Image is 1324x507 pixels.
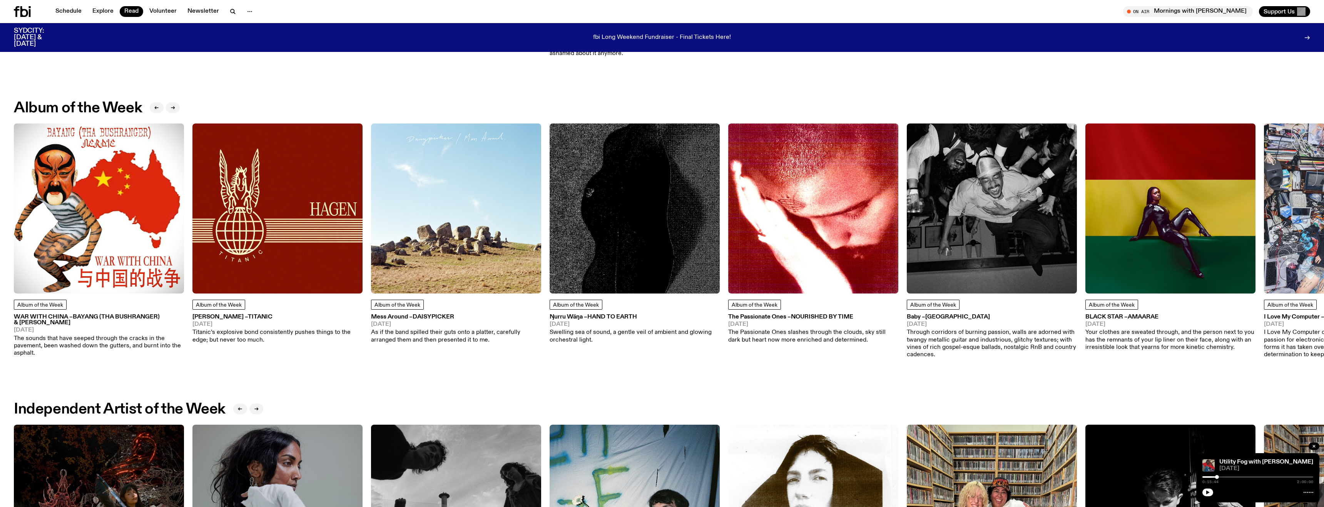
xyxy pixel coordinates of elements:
[1219,466,1313,472] span: [DATE]
[925,314,990,320] span: [GEOGRAPHIC_DATA]
[120,6,143,17] a: Read
[1202,459,1215,472] img: Cover to Mikoo's album It Floats
[728,314,898,344] a: The Passionate Ones –Nourished By Time[DATE]The Passionate Ones slashes through the clouds, sky s...
[192,314,363,344] a: [PERSON_NAME] –Titanic[DATE]Titanic’s explosive bond consistently pushes things to the edge; but ...
[371,329,541,344] p: As if the band spilled their guts onto a platter, carefully arranged them and then presented it t...
[14,314,184,357] a: WAR WITH CHINA –BAYANG (tha Bushranger) & [PERSON_NAME][DATE]The sounds that have seeped through ...
[728,314,898,320] h3: The Passionate Ones –
[1202,480,1219,484] span: 0:15:44
[1264,8,1295,15] span: Support Us
[192,322,363,327] span: [DATE]
[196,302,242,308] span: Album of the Week
[248,314,272,320] span: Titanic
[907,329,1077,359] p: Through corridors of burning passion, walls are adorned with twangy metallic guitar and industrio...
[371,322,541,327] span: [DATE]
[728,329,898,344] p: The Passionate Ones slashes through the clouds, sky still dark but heart now more enriched and de...
[587,314,637,320] span: Hand To Earth
[14,28,63,47] h3: SYDCITY: [DATE] & [DATE]
[910,302,956,308] span: Album of the Week
[732,302,777,308] span: Album of the Week
[1219,459,1313,465] a: Utility Fog with [PERSON_NAME]
[791,314,853,320] span: Nourished By Time
[88,6,118,17] a: Explore
[550,322,720,327] span: [DATE]
[14,402,226,416] h2: Independent Artist of the Week
[1085,329,1255,351] p: Your clothes are sweated through, and the person next to you has the remnants of your lip liner o...
[907,314,1077,320] h3: Baby –
[728,123,898,294] img: A grainy sepia red closeup of Nourished By Time's face. He is looking down, a very overexposed ha...
[192,300,245,310] a: Album of the Week
[14,300,67,310] a: Album of the Week
[1089,302,1135,308] span: Album of the Week
[145,6,181,17] a: Volunteer
[593,34,731,41] p: fbi Long Weekend Fundraiser - Final Tickets Here!
[14,314,184,326] h3: WAR WITH CHINA –
[51,6,86,17] a: Schedule
[550,123,720,294] img: An textured black shape upon a textured gray background
[553,302,599,308] span: Album of the Week
[550,329,720,344] p: Swelling sea of sound, a gentle veil of ambient and glowing orchestral light.
[1085,314,1255,320] h3: BLACK STAR –
[14,314,160,326] span: BAYANG (tha Bushranger) & [PERSON_NAME]
[1128,314,1158,320] span: Amaarae
[413,314,454,320] span: Daisypicker
[371,300,424,310] a: Album of the Week
[14,327,184,333] span: [DATE]
[728,300,781,310] a: Album of the Week
[14,101,142,115] h2: Album of the Week
[374,302,420,308] span: Album of the Week
[1267,302,1313,308] span: Album of the Week
[1297,480,1313,484] span: 2:00:00
[550,314,720,320] h3: Ŋurru Wäŋa –
[1259,6,1310,17] button: Support Us
[550,314,720,344] a: Ŋurru Wäŋa –Hand To Earth[DATE]Swelling sea of sound, a gentle veil of ambient and glowing orches...
[907,123,1077,294] img: A black and white upside down image of Dijon, held up by a group of people. His eyes are closed a...
[183,6,224,17] a: Newsletter
[907,300,960,310] a: Album of the Week
[1085,314,1255,351] a: BLACK STAR –Amaarae[DATE]Your clothes are sweated through, and the person next to you has the rem...
[371,314,541,320] h3: Mess Around –
[1264,300,1317,310] a: Album of the Week
[1085,322,1255,327] span: [DATE]
[550,300,602,310] a: Album of the Week
[907,322,1077,327] span: [DATE]
[192,314,363,320] h3: [PERSON_NAME] –
[1123,6,1253,17] button: On AirMornings with [PERSON_NAME]
[371,314,541,344] a: Mess Around –Daisypicker[DATE]As if the band spilled their guts onto a platter, carefully arrange...
[907,314,1077,359] a: Baby –[GEOGRAPHIC_DATA][DATE]Through corridors of burning passion, walls are adorned with twangy ...
[728,322,898,327] span: [DATE]
[14,335,184,357] p: The sounds that have seeped through the cracks in the pavement, been washed down the gutters, and...
[1085,300,1138,310] a: Album of the Week
[192,329,363,344] p: Titanic’s explosive bond consistently pushes things to the edge; but never too much.
[17,302,63,308] span: Album of the Week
